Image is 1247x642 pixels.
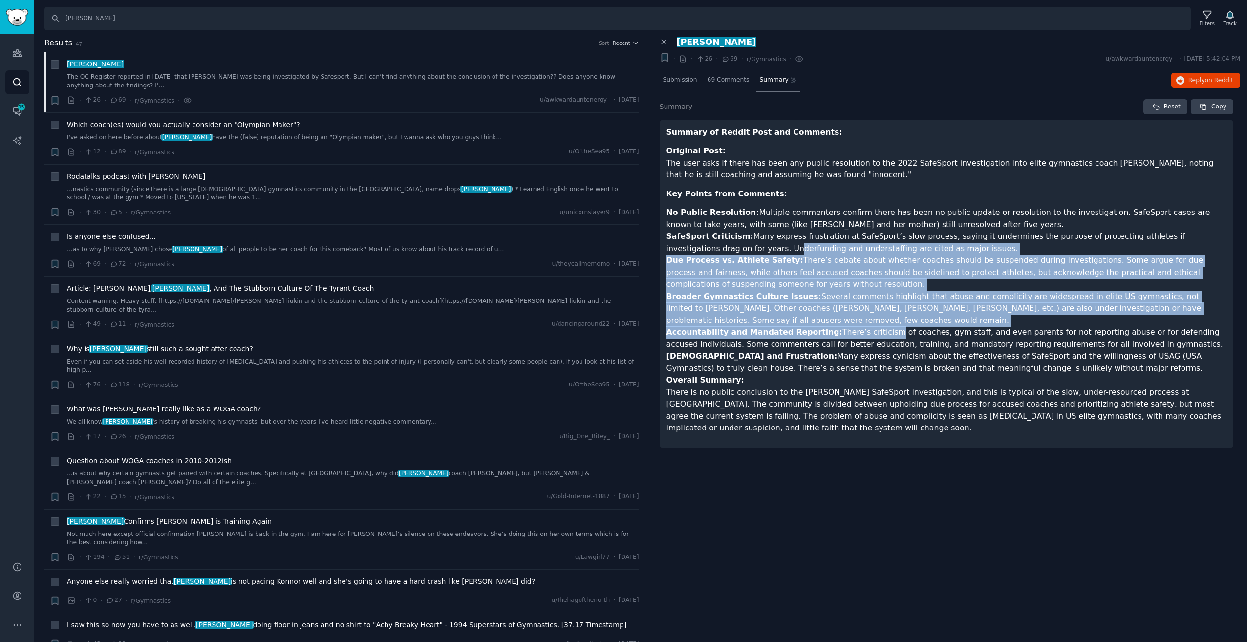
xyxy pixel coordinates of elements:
[113,553,129,562] span: 51
[172,246,223,253] span: [PERSON_NAME]
[690,54,692,64] span: ·
[126,596,128,606] span: ·
[129,259,131,269] span: ·
[619,148,639,156] span: [DATE]
[666,374,1227,434] p: There is no public conclusion to the [PERSON_NAME] SafeSport investigation, and this is typical o...
[619,260,639,269] span: [DATE]
[67,185,639,202] a: ...nastics community (since there is a large [DEMOGRAPHIC_DATA] gymnastics community in the [GEOG...
[89,345,148,353] span: [PERSON_NAME]
[1188,76,1233,85] span: Reply
[1200,20,1215,27] div: Filters
[104,492,106,502] span: ·
[195,621,254,629] span: [PERSON_NAME]
[110,492,126,501] span: 15
[110,381,130,389] span: 118
[666,256,803,265] strong: Due Process vs. Athlete Safety:
[1105,55,1175,64] span: u/awkwardauntenergy_
[613,596,615,605] span: ·
[560,208,610,217] span: u/unicornslayer9
[129,431,131,442] span: ·
[133,380,135,390] span: ·
[135,433,174,440] span: r/Gymnastics
[613,320,615,329] span: ·
[67,344,253,354] a: Why is[PERSON_NAME]still such a sought after coach?
[104,259,106,269] span: ·
[67,344,253,354] span: Why is still such a sought after coach?
[104,95,106,106] span: ·
[67,232,156,242] a: Is anyone else confused...
[613,208,615,217] span: ·
[67,516,272,527] a: [PERSON_NAME]Confirms [PERSON_NAME] is Training Again
[676,37,757,47] span: [PERSON_NAME]
[547,492,610,501] span: u/Gold-Internet-1887
[1179,55,1181,64] span: ·
[619,596,639,605] span: [DATE]
[666,232,753,241] strong: SafeSport Criticism:
[460,186,512,193] span: [PERSON_NAME]
[79,492,81,502] span: ·
[666,350,1227,374] li: Many express cynicism about the effectiveness of SafeSport and the willingness of USAG (USA Gymna...
[67,171,205,182] span: Rodatalks podcast with [PERSON_NAME]
[613,260,615,269] span: ·
[173,578,232,585] span: [PERSON_NAME]
[129,320,131,330] span: ·
[85,208,101,217] span: 30
[575,553,610,562] span: u/Lawgirl77
[139,382,178,388] span: r/Gymnastics
[398,470,449,477] span: [PERSON_NAME]
[135,494,174,501] span: r/Gymnastics
[569,148,610,156] span: u/OftheSea95
[660,102,693,112] span: Summary
[613,492,615,501] span: ·
[85,148,101,156] span: 12
[558,432,610,441] span: u/Big_One_Bitey_
[79,596,81,606] span: ·
[110,432,126,441] span: 26
[67,120,300,130] a: Which coach(es) would you actually consider an "Olympian Maker"?
[1143,99,1187,115] button: Reset
[747,56,786,63] span: r/Gymnastics
[619,381,639,389] span: [DATE]
[104,380,106,390] span: ·
[619,432,639,441] span: [DATE]
[619,320,639,329] span: [DATE]
[129,147,131,157] span: ·
[44,7,1191,30] input: Search Keyword
[110,260,126,269] span: 72
[110,96,126,105] span: 69
[1211,103,1226,111] span: Copy
[1171,73,1240,88] button: Replyon Reddit
[613,432,615,441] span: ·
[666,128,842,137] strong: Summary of Reddit Post and Comments:
[66,60,125,68] span: [PERSON_NAME]
[663,76,697,85] span: Submission
[569,381,610,389] span: u/OftheSea95
[67,404,261,414] a: What was [PERSON_NAME] really like as a WOGA coach?
[106,596,122,605] span: 27
[67,620,626,630] span: I saw this so now you have to as well. doing floor in jeans and no shirt to "Achy Breaky Heart" -...
[666,189,787,198] strong: Key Points from Comments:
[131,209,171,216] span: r/Gymnastics
[67,530,639,547] a: Not much here except official confirmation [PERSON_NAME] is back in the gym. I am here for [PERSO...
[108,552,110,562] span: ·
[79,380,81,390] span: ·
[6,9,28,26] img: GummySearch logo
[135,149,174,156] span: r/Gymnastics
[67,358,639,375] a: Even if you can set aside his well-recorded history of [MEDICAL_DATA] and pushing his athletes to...
[44,37,72,49] span: Results
[85,260,101,269] span: 69
[79,147,81,157] span: ·
[666,291,1227,327] li: Several comments highlight that abuse and complicity are widespread in elite US gymnastics, not l...
[85,596,97,605] span: 0
[666,208,759,217] strong: No Public Resolution:
[67,456,232,466] a: Question about WOGA coaches in 2010-2012ish
[85,320,101,329] span: 49
[666,231,1227,255] li: Many express frustration at SafeSport’s slow process, saying it undermines the purpose of protect...
[100,596,102,606] span: ·
[741,54,743,64] span: ·
[104,320,106,330] span: ·
[67,245,639,254] a: ...as to why [PERSON_NAME] chose[PERSON_NAME]of all people to be her coach for this comeback? Mos...
[5,99,29,123] a: 15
